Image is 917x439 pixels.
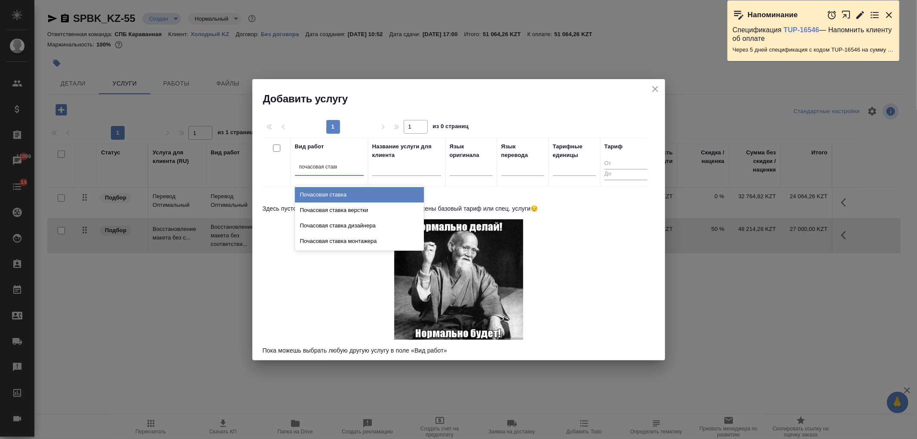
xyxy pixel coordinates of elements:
div: Почасовая ставка [295,187,424,203]
div: Название услуги для клиента [372,142,441,160]
input: До [604,169,647,180]
button: close [649,83,662,95]
h2: Добавить услугу [263,92,665,106]
button: Перейти в todo [870,10,880,20]
p: Через 5 дней спецификация с кодом TUP-16546 на сумму 100926.66 RUB будет просрочена [733,46,894,54]
a: TUP-16546 [784,26,819,34]
div: Язык перевода [501,142,544,160]
span: Грустное лицо [531,205,538,212]
p: Пока можешь выбрать любую другую услугу в поле «Вид работ» [263,344,655,357]
p: Здесь пусто, потому что в договоре клиента еще не внесены базовый тариф или спец. услуги [263,202,655,215]
div: Почасовая ставка верстки [295,203,424,218]
input: От [604,159,647,169]
div: Тариф [604,142,623,151]
div: Вид работ [295,142,324,151]
span: из 0 страниц [433,121,469,134]
button: Закрыть [884,10,894,20]
button: Редактировать [855,10,865,20]
button: Отложить [827,10,837,20]
img: Монах-мудрец [394,215,523,344]
div: Язык оригинала [450,142,493,160]
button: Открыть в новой вкладке [841,6,851,24]
div: Тарифные единицы [553,142,596,160]
p: Спецификация — Напомнить клиенту об оплате [733,26,894,43]
div: Почасовая ставка монтажера [295,233,424,249]
div: Почасовая ставка дизайнера [295,218,424,233]
p: Напоминание [748,11,798,19]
